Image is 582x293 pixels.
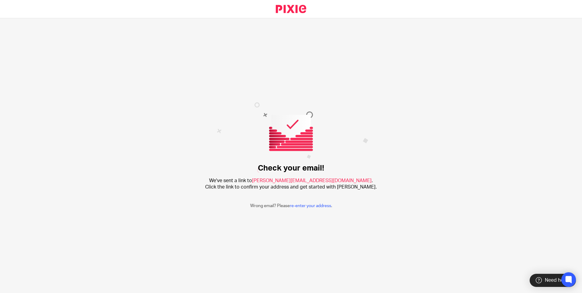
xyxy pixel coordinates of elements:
h1: Check your email! [258,164,324,173]
p: Wrong email? Please . [250,203,332,209]
span: [PERSON_NAME][EMAIL_ADDRESS][DOMAIN_NAME] [252,178,372,183]
a: re-enter your address [290,204,331,208]
div: Need help? [530,274,576,287]
h2: We've sent a link to . Click the link to confirm your address and get started with [PERSON_NAME]. [205,178,377,191]
img: Confirm email image [217,102,368,173]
